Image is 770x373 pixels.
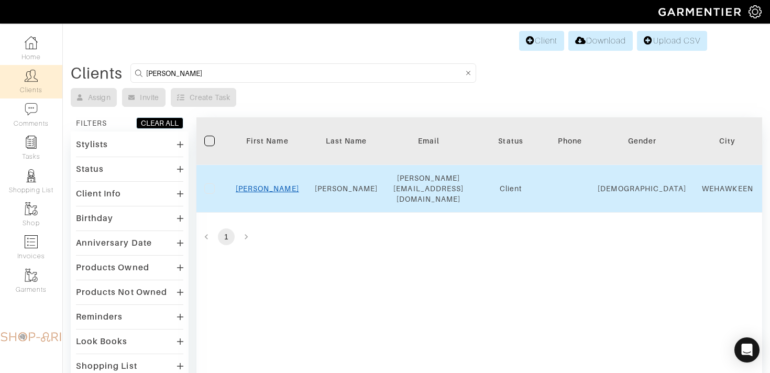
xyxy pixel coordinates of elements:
[702,136,753,146] div: City
[196,228,762,245] nav: pagination navigation
[25,235,38,248] img: orders-icon-0abe47150d42831381b5fb84f609e132dff9fe21cb692f30cb5eec754e2cba89.png
[76,213,113,224] div: Birthday
[76,189,122,199] div: Client Info
[76,262,149,273] div: Products Owned
[25,269,38,282] img: garments-icon-b7da505a4dc4fd61783c78ac3ca0ef83fa9d6f193b1c9dc38574b1d14d53ca28.png
[315,184,378,193] a: [PERSON_NAME]
[25,69,38,82] img: clients-icon-6bae9207a08558b7cb47a8932f037763ab4055f8c8b6bfacd5dc20c3e0201464.png
[25,136,38,149] img: reminder-icon-8004d30b9f0a5d33ae49ab947aed9ed385cf756f9e5892f1edd6e32f2345188e.png
[637,31,707,51] a: Upload CSV
[734,337,760,363] div: Open Intercom Messenger
[702,183,753,194] div: WEHAWKEEN
[25,169,38,182] img: stylists-icon-eb353228a002819b7ec25b43dbf5f0378dd9e0616d9560372ff212230b889e62.png
[307,117,386,165] th: Toggle SortBy
[76,164,104,174] div: Status
[25,103,38,116] img: comment-icon-a0a6a9ef722e966f86d9cbdc48e553b5cf19dbc54f86b18d962a5391bc8f6eb6.png
[393,136,464,146] div: Email
[141,118,179,128] div: CLEAR ALL
[598,183,686,194] div: [DEMOGRAPHIC_DATA]
[236,136,299,146] div: First Name
[228,117,307,165] th: Toggle SortBy
[76,287,167,298] div: Products Not Owned
[76,336,128,347] div: Look Books
[71,68,123,79] div: Clients
[393,173,464,204] div: [PERSON_NAME][EMAIL_ADDRESS][DOMAIN_NAME]
[76,238,152,248] div: Anniversary Date
[653,3,749,21] img: garmentier-logo-header-white-b43fb05a5012e4ada735d5af1a66efaba907eab6374d6393d1fbf88cb4ef424d.png
[136,117,183,129] button: CLEAR ALL
[479,183,542,194] div: Client
[315,136,378,146] div: Last Name
[76,361,137,371] div: Shopping List
[218,228,235,245] button: page 1
[76,312,123,322] div: Reminders
[146,67,464,80] input: Search by name, email, phone, city, or state
[598,136,686,146] div: Gender
[749,5,762,18] img: gear-icon-white-bd11855cb880d31180b6d7d6211b90ccbf57a29d726f0c71d8c61bd08dd39cc2.png
[519,31,564,51] a: Client
[590,117,694,165] th: Toggle SortBy
[558,136,582,146] div: Phone
[76,139,108,150] div: Stylists
[76,118,107,128] div: FILTERS
[25,36,38,49] img: dashboard-icon-dbcd8f5a0b271acd01030246c82b418ddd0df26cd7fceb0bd07c9910d44c42f6.png
[25,202,38,215] img: garments-icon-b7da505a4dc4fd61783c78ac3ca0ef83fa9d6f193b1c9dc38574b1d14d53ca28.png
[236,184,299,193] a: [PERSON_NAME]
[568,31,633,51] a: Download
[471,117,550,165] th: Toggle SortBy
[479,136,542,146] div: Status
